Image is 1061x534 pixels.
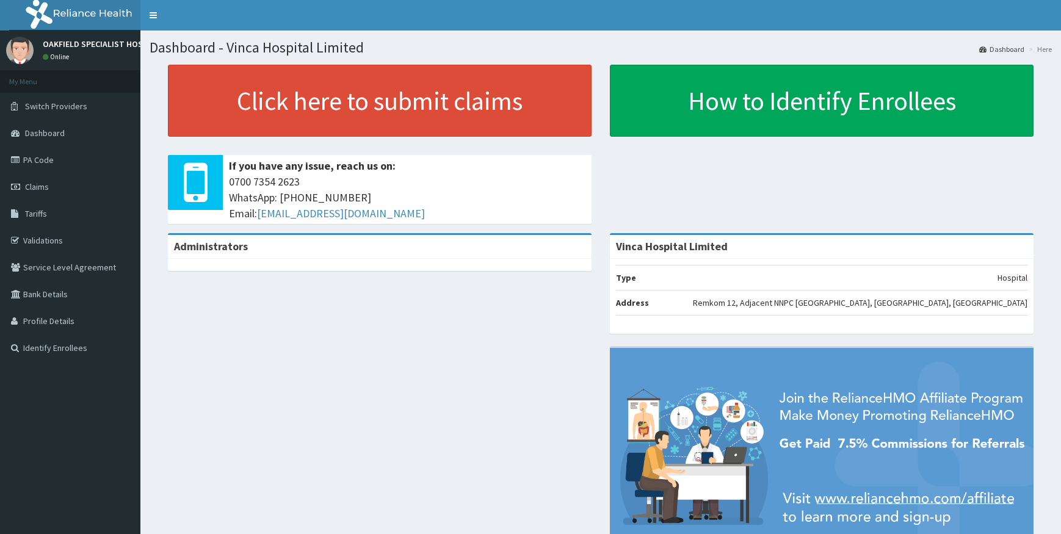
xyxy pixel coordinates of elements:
[229,174,585,221] span: 0700 7354 2623 WhatsApp: [PHONE_NUMBER] Email:
[25,181,49,192] span: Claims
[25,101,87,112] span: Switch Providers
[229,159,396,173] b: If you have any issue, reach us on:
[979,44,1024,54] a: Dashboard
[257,206,425,220] a: [EMAIL_ADDRESS][DOMAIN_NAME]
[6,37,34,64] img: User Image
[25,208,47,219] span: Tariffs
[616,239,728,253] strong: Vinca Hospital Limited
[25,128,65,139] span: Dashboard
[43,52,72,61] a: Online
[43,40,164,48] p: OAKFIELD SPECIALIST HOSPITAL
[693,297,1027,309] p: Remkom 12, Adjacent NNPC [GEOGRAPHIC_DATA], [GEOGRAPHIC_DATA], [GEOGRAPHIC_DATA]
[610,65,1034,137] a: How to Identify Enrollees
[998,272,1027,284] p: Hospital
[168,65,592,137] a: Click here to submit claims
[150,40,1052,56] h1: Dashboard - Vinca Hospital Limited
[616,272,636,283] b: Type
[174,239,248,253] b: Administrators
[616,297,649,308] b: Address
[1026,44,1052,54] li: Here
